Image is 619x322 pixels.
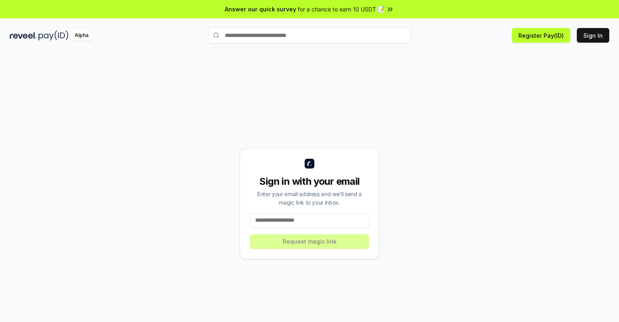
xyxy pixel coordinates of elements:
span: for a chance to earn 10 USDT 📝 [298,5,385,13]
span: Answer our quick survey [225,5,296,13]
img: pay_id [39,30,69,41]
div: Sign in with your email [250,175,369,188]
img: reveel_dark [10,30,37,41]
div: Enter your email address and we’ll send a magic link to your inbox. [250,190,369,207]
div: Alpha [70,30,93,41]
button: Register Pay(ID) [512,28,570,43]
img: logo_small [305,159,314,169]
button: Sign In [577,28,609,43]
